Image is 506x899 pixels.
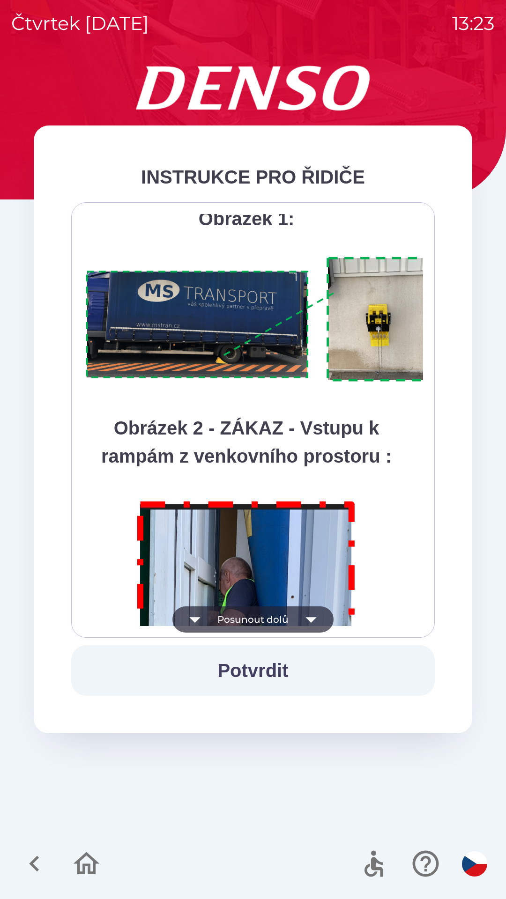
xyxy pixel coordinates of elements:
[11,9,149,37] p: čtvrtek [DATE]
[452,9,495,37] p: 13:23
[462,851,487,877] img: cs flag
[34,66,472,111] img: Logo
[199,208,295,229] strong: Obrázek 1:
[101,418,392,466] strong: Obrázek 2 - ZÁKAZ - Vstupu k rampám z venkovního prostoru :
[71,163,435,191] div: INSTRUKCE PRO ŘIDIČE
[83,251,446,388] img: A1ym8hFSA0ukAAAAAElFTkSuQmCC
[71,645,435,696] button: Potvrdit
[126,489,366,833] img: M8MNayrTL6gAAAABJRU5ErkJggg==
[172,606,334,633] button: Posunout dolů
